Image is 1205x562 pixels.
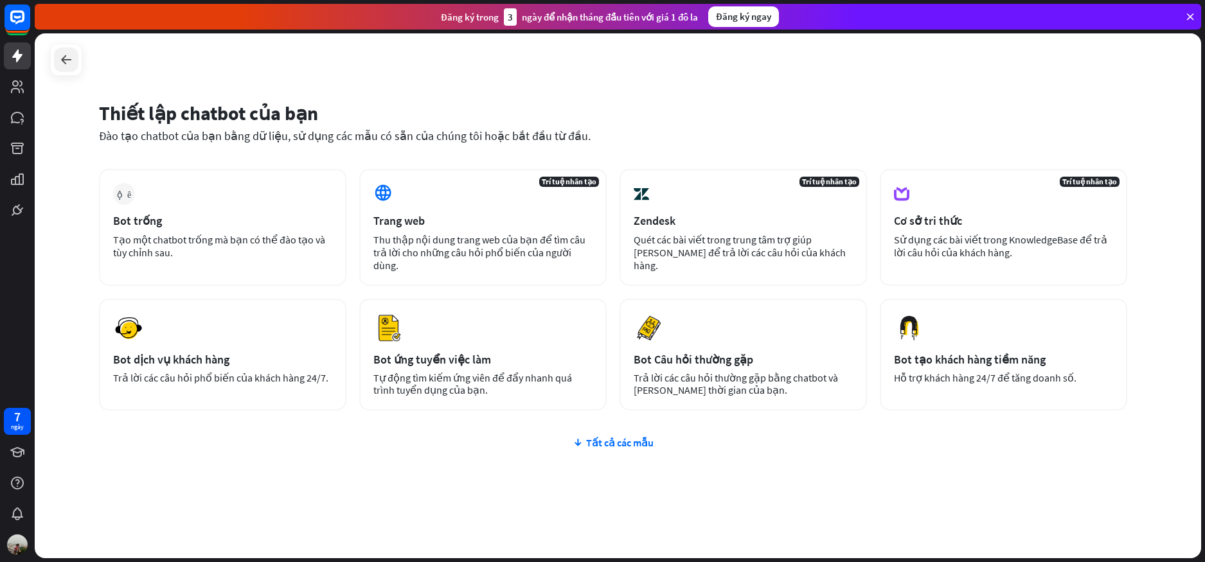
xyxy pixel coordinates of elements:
font: Zendesk [634,213,675,228]
a: 7 ngày [4,408,31,435]
font: Cơ sở tri thức [894,213,962,228]
font: Quét các bài viết trong trung tâm trợ giúp [PERSON_NAME] để trả lời các câu hỏi của khách hàng. [634,233,846,272]
font: 3 [508,11,513,23]
font: Đăng ký ngay [716,10,771,22]
font: 7 [14,408,21,425]
font: Bot tạo khách hàng tiềm năng [894,352,1046,367]
font: Trí tuệ nhân tạo [802,177,857,186]
button: Mở tiện ích trò chuyện LiveChat [10,5,49,44]
font: Bot trống [113,213,162,228]
font: Bot ứng tuyển việc làm [373,352,491,367]
font: Trí tuệ nhân tạo [542,177,596,186]
font: Trả lời các câu hỏi phổ biến của khách hàng 24/7. [113,371,328,384]
font: Đào tạo chatbot của bạn bằng dữ liệu, sử dụng các mẫu có sẵn của chúng tôi hoặc bắt đầu từ đầu. [99,128,591,143]
font: Bot dịch vụ khách hàng [113,352,229,367]
font: Bot Câu hỏi thường gặp [634,352,753,367]
font: ngày để nhận tháng đầu tiên với giá 1 đô la [522,11,698,23]
font: Tự động tìm kiếm ứng viên để đẩy nhanh quá trình tuyển dụng của bạn. [373,371,572,396]
font: ngày [11,423,24,431]
font: cộng thêm [117,189,131,198]
font: Thiết lập chatbot của bạn [99,101,318,125]
font: Hỗ trợ khách hàng 24/7 để tăng doanh số. [894,371,1076,384]
font: Tạo một chatbot trống mà bạn có thể đào tạo và tùy chỉnh sau. [113,233,325,259]
font: Trả lời các câu hỏi thường gặp bằng chatbot và [PERSON_NAME] thời gian của bạn. [634,371,838,396]
font: Trang web [373,213,425,228]
font: Thu thập nội dung trang web của bạn để tìm câu trả lời cho những câu hỏi phổ biến của người dùng. [373,233,585,272]
font: Đăng ký trong [441,11,499,23]
font: Tất cả các mẫu [586,436,654,449]
font: Trí tuệ nhân tạo [1062,177,1117,186]
font: Sử dụng các bài viết trong KnowledgeBase để trả lời câu hỏi của khách hàng. [894,233,1107,259]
